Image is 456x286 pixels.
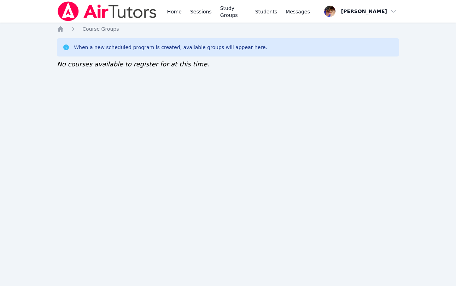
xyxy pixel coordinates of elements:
[82,25,119,32] a: Course Groups
[74,44,267,51] div: When a new scheduled program is created, available groups will appear here.
[57,1,157,21] img: Air Tutors
[82,26,119,32] span: Course Groups
[57,25,399,32] nav: Breadcrumb
[57,60,209,68] span: No courses available to register for at this time.
[286,8,310,15] span: Messages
